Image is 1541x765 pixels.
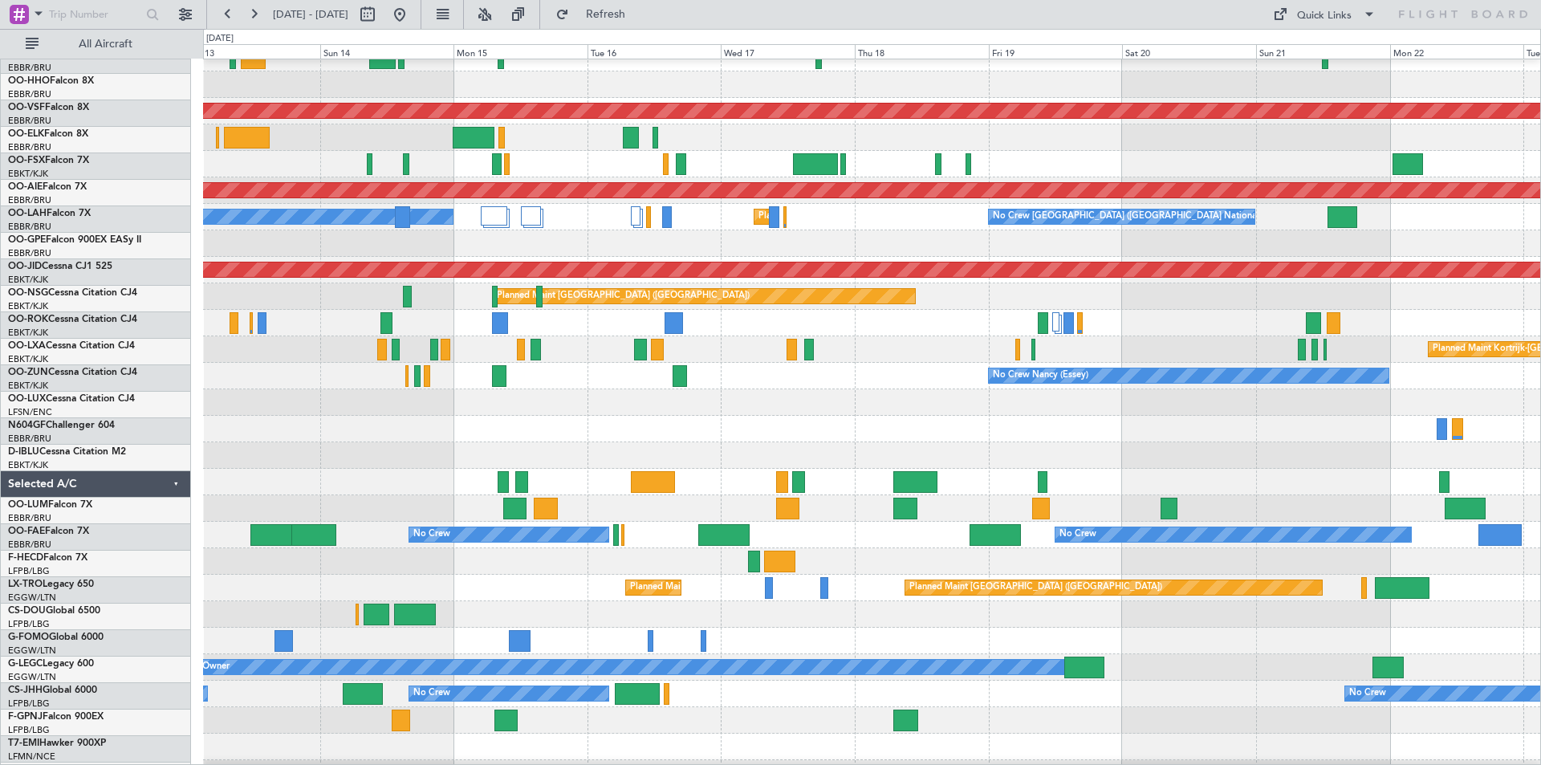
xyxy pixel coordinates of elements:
div: No Crew [1349,682,1386,706]
a: OO-ZUNCessna Citation CJ4 [8,368,137,377]
a: OO-ELKFalcon 8X [8,129,88,139]
div: Wed 17 [721,44,855,59]
div: Planned Maint [GEOGRAPHIC_DATA] ([GEOGRAPHIC_DATA]) [909,576,1162,600]
span: OO-LAH [8,209,47,218]
a: EBBR/BRU [8,221,51,233]
a: EGGW/LTN [8,671,56,683]
a: OO-FAEFalcon 7X [8,527,89,536]
span: OO-VSF [8,103,45,112]
a: EBKT/KJK [8,274,48,286]
a: EBKT/KJK [8,300,48,312]
a: OO-LAHFalcon 7X [8,209,91,218]
a: LFPB/LBG [8,724,50,736]
a: OO-VSFFalcon 8X [8,103,89,112]
span: LX-TRO [8,580,43,589]
a: EBBR/BRU [8,115,51,127]
div: No Crew [413,682,450,706]
span: OO-AIE [8,182,43,192]
a: N604GFChallenger 604 [8,421,115,430]
a: CS-JHHGlobal 6000 [8,686,97,695]
span: [DATE] - [DATE] [273,7,348,22]
a: EBKT/KJK [8,327,48,339]
a: EBBR/BRU [8,88,51,100]
a: LX-TROLegacy 650 [8,580,94,589]
a: F-GPNJFalcon 900EX [8,712,104,722]
div: Mon 15 [453,44,588,59]
span: OO-JID [8,262,42,271]
a: T7-EMIHawker 900XP [8,739,106,748]
span: All Aircraft [42,39,169,50]
span: D-IBLU [8,447,39,457]
a: LFPB/LBG [8,698,50,710]
span: OO-LUM [8,500,48,510]
a: OO-NSGCessna Citation CJ4 [8,288,137,298]
a: OO-LXACessna Citation CJ4 [8,341,135,351]
span: OO-LUX [8,394,46,404]
input: Trip Number [49,2,141,26]
span: OO-ZUN [8,368,48,377]
span: CS-DOU [8,606,46,616]
a: LFPB/LBG [8,618,50,630]
div: No Crew [413,523,450,547]
span: G-LEGC [8,659,43,669]
div: Quick Links [1297,8,1352,24]
div: [DATE] [206,32,234,46]
span: OO-LXA [8,341,46,351]
span: OO-HHO [8,76,50,86]
div: Planned Maint [GEOGRAPHIC_DATA] ([GEOGRAPHIC_DATA]) [497,284,750,308]
div: No Crew Nancy (Essey) [993,364,1088,388]
span: F-HECD [8,553,43,563]
a: EGGW/LTN [8,592,56,604]
span: OO-NSG [8,288,48,298]
span: OO-GPE [8,235,46,245]
button: Refresh [548,2,644,27]
div: Thu 18 [855,44,989,59]
div: Sun 14 [320,44,454,59]
a: EBBR/BRU [8,62,51,74]
a: EGGW/LTN [8,645,56,657]
a: OO-LUMFalcon 7X [8,500,92,510]
div: Fri 19 [989,44,1123,59]
div: Sat 20 [1122,44,1256,59]
div: Planned Maint [GEOGRAPHIC_DATA] ([GEOGRAPHIC_DATA] National) [758,205,1049,229]
a: EBBR/BRU [8,539,51,551]
a: EBBR/BRU [8,194,51,206]
a: OO-AIEFalcon 7X [8,182,87,192]
a: LFMN/NCE [8,751,55,763]
span: G-FOMO [8,633,49,642]
a: OO-GPEFalcon 900EX EASy II [8,235,141,245]
div: Owner [202,655,230,679]
a: OO-LUXCessna Citation CJ4 [8,394,135,404]
div: Mon 22 [1390,44,1524,59]
a: EBKT/KJK [8,168,48,180]
a: D-IBLUCessna Citation M2 [8,447,126,457]
a: EBBR/BRU [8,512,51,524]
span: T7-EMI [8,739,39,748]
button: Quick Links [1265,2,1384,27]
a: G-LEGCLegacy 600 [8,659,94,669]
a: LFPB/LBG [8,565,50,577]
div: Tue 16 [588,44,722,59]
a: OO-JIDCessna CJ1 525 [8,262,112,271]
a: OO-ROKCessna Citation CJ4 [8,315,137,324]
div: Planned Maint [GEOGRAPHIC_DATA] ([GEOGRAPHIC_DATA]) [630,576,883,600]
div: No Crew [GEOGRAPHIC_DATA] ([GEOGRAPHIC_DATA] National) [993,205,1262,229]
a: LFSN/ENC [8,406,52,418]
span: OO-ROK [8,315,48,324]
span: Refresh [572,9,640,20]
a: EBKT/KJK [8,380,48,392]
a: EBBR/BRU [8,141,51,153]
a: EBKT/KJK [8,353,48,365]
a: OO-HHOFalcon 8X [8,76,94,86]
span: F-GPNJ [8,712,43,722]
div: Sun 21 [1256,44,1390,59]
button: All Aircraft [18,31,174,57]
a: CS-DOUGlobal 6500 [8,606,100,616]
span: OO-FSX [8,156,45,165]
div: No Crew [1059,523,1096,547]
a: EBBR/BRU [8,433,51,445]
div: Sat 13 [186,44,320,59]
a: EBBR/BRU [8,247,51,259]
span: OO-ELK [8,129,44,139]
span: N604GF [8,421,46,430]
